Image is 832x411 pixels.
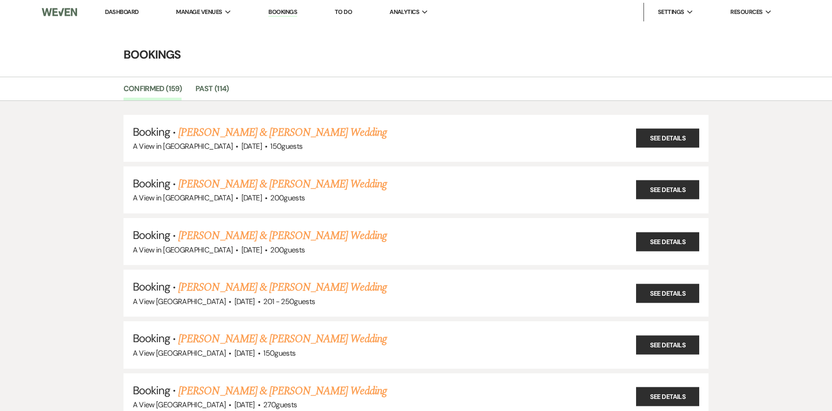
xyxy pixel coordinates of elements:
[133,400,226,410] span: A View [GEOGRAPHIC_DATA]
[268,8,297,17] a: Bookings
[636,284,699,303] a: See Details
[133,245,233,255] span: A View in [GEOGRAPHIC_DATA]
[105,8,138,16] a: Dashboard
[263,400,297,410] span: 270 guests
[263,297,315,306] span: 201 - 250 guests
[178,124,386,141] a: [PERSON_NAME] & [PERSON_NAME] Wedding
[133,193,233,203] span: A View in [GEOGRAPHIC_DATA]
[636,387,699,406] a: See Details
[133,176,170,191] span: Booking
[178,227,386,244] a: [PERSON_NAME] & [PERSON_NAME] Wedding
[241,245,262,255] span: [DATE]
[730,7,762,17] span: Resources
[42,2,77,22] img: Weven Logo
[133,348,226,358] span: A View [GEOGRAPHIC_DATA]
[241,193,262,203] span: [DATE]
[658,7,684,17] span: Settings
[123,83,182,100] a: Confirmed (159)
[263,348,295,358] span: 150 guests
[178,279,386,296] a: [PERSON_NAME] & [PERSON_NAME] Wedding
[133,331,170,345] span: Booking
[133,228,170,242] span: Booking
[178,383,386,399] a: [PERSON_NAME] & [PERSON_NAME] Wedding
[133,383,170,398] span: Booking
[241,141,262,151] span: [DATE]
[234,400,255,410] span: [DATE]
[270,193,305,203] span: 200 guests
[234,348,255,358] span: [DATE]
[133,279,170,294] span: Booking
[636,232,699,251] a: See Details
[636,180,699,199] a: See Details
[335,8,352,16] a: To Do
[178,176,386,192] a: [PERSON_NAME] & [PERSON_NAME] Wedding
[636,335,699,354] a: See Details
[133,297,226,306] span: A View [GEOGRAPHIC_DATA]
[82,46,750,63] h4: Bookings
[133,141,233,151] span: A View in [GEOGRAPHIC_DATA]
[390,7,419,17] span: Analytics
[270,245,305,255] span: 200 guests
[133,125,170,139] span: Booking
[270,141,302,151] span: 150 guests
[195,83,229,100] a: Past (114)
[178,331,386,347] a: [PERSON_NAME] & [PERSON_NAME] Wedding
[176,7,222,17] span: Manage Venues
[234,297,255,306] span: [DATE]
[636,129,699,148] a: See Details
